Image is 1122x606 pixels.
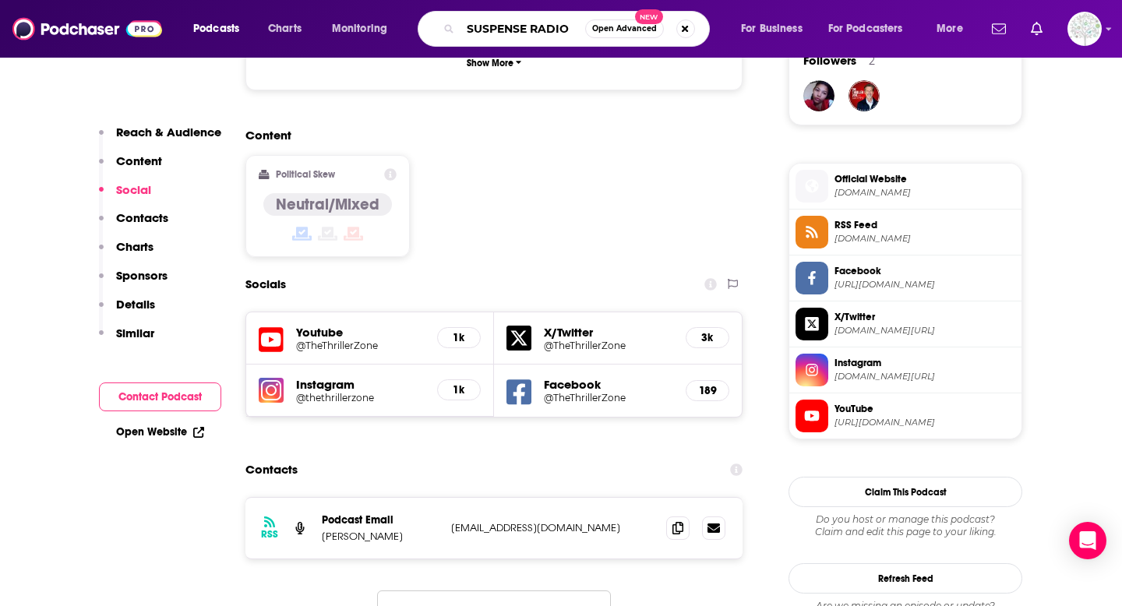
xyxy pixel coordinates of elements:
[789,477,1022,507] button: Claim This Podcast
[116,425,204,439] a: Open Website
[460,16,585,41] input: Search podcasts, credits, & more...
[99,239,153,268] button: Charts
[803,53,856,68] span: Followers
[321,16,408,41] button: open menu
[259,378,284,403] img: iconImage
[245,455,298,484] h2: Contacts
[789,563,1022,594] button: Refresh Feed
[116,326,154,340] p: Similar
[116,153,162,168] p: Content
[1069,522,1106,559] div: Open Intercom Messenger
[544,392,673,403] a: @TheThrillerZone
[796,170,1015,203] a: Official Website[DOMAIN_NAME]
[635,9,663,24] span: New
[803,80,834,111] img: nicole15
[99,125,221,153] button: Reach & Audience
[258,16,311,41] a: Charts
[699,384,716,397] h5: 189
[116,182,151,197] p: Social
[259,48,729,77] button: Show More
[182,16,259,41] button: open menu
[796,262,1015,294] a: Facebook[URL][DOMAIN_NAME]
[849,80,880,111] img: thethrillerzone
[834,402,1015,416] span: YouTube
[834,371,1015,382] span: instagram.com/thethrillerzone
[796,354,1015,386] a: Instagram[DOMAIN_NAME][URL]
[322,513,439,527] p: Podcast Email
[834,233,1015,245] span: feeds.transistor.fm
[99,182,151,211] button: Social
[834,310,1015,324] span: X/Twitter
[276,169,335,180] h2: Political Skew
[296,377,425,392] h5: Instagram
[450,383,467,396] h5: 1k
[296,392,425,403] a: @thethrillerzone
[296,340,425,351] a: @TheThrillerZone
[834,264,1015,278] span: Facebook
[116,297,155,312] p: Details
[544,340,673,351] a: @TheThrillerZone
[116,210,168,225] p: Contacts
[322,530,439,543] p: [PERSON_NAME]
[116,239,153,254] p: Charts
[261,528,278,541] h3: RSS
[585,19,664,38] button: Open AdvancedNew
[1025,16,1049,42] a: Show notifications dropdown
[699,331,716,344] h5: 3k
[450,331,467,344] h5: 1k
[116,125,221,139] p: Reach & Audience
[432,11,725,47] div: Search podcasts, credits, & more...
[869,54,875,68] div: 2
[834,279,1015,291] span: https://www.facebook.com/TheThrillerZone
[789,513,1022,538] div: Claim and edit this page to your liking.
[99,210,168,239] button: Contacts
[789,513,1022,526] span: Do you host or manage this podcast?
[116,268,168,283] p: Sponsors
[730,16,822,41] button: open menu
[818,16,926,41] button: open menu
[1067,12,1102,46] button: Show profile menu
[1067,12,1102,46] img: User Profile
[467,58,513,69] p: Show More
[12,14,162,44] img: Podchaser - Follow, Share and Rate Podcasts
[834,325,1015,336] span: twitter.com/TheThrillerZone
[796,400,1015,432] a: YouTube[URL][DOMAIN_NAME]
[544,377,673,392] h5: Facebook
[99,268,168,297] button: Sponsors
[544,325,673,340] h5: X/Twitter
[741,18,803,40] span: For Business
[834,172,1015,186] span: Official Website
[99,153,162,182] button: Content
[451,521,654,534] p: [EMAIL_ADDRESS][DOMAIN_NAME]
[276,195,379,214] h4: Neutral/Mixed
[245,128,730,143] h2: Content
[332,18,387,40] span: Monitoring
[99,326,154,354] button: Similar
[99,297,155,326] button: Details
[296,325,425,340] h5: Youtube
[592,25,657,33] span: Open Advanced
[828,18,903,40] span: For Podcasters
[796,308,1015,340] a: X/Twitter[DOMAIN_NAME][URL]
[268,18,302,40] span: Charts
[245,270,286,299] h2: Socials
[834,417,1015,428] span: https://www.youtube.com/@TheThrillerZone
[99,382,221,411] button: Contact Podcast
[834,187,1015,199] span: thethrillerzone.com
[834,218,1015,232] span: RSS Feed
[834,356,1015,370] span: Instagram
[926,16,983,41] button: open menu
[796,216,1015,248] a: RSS Feed[DOMAIN_NAME]
[193,18,239,40] span: Podcasts
[986,16,1012,42] a: Show notifications dropdown
[1067,12,1102,46] span: Logged in as WunderTanya
[937,18,963,40] span: More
